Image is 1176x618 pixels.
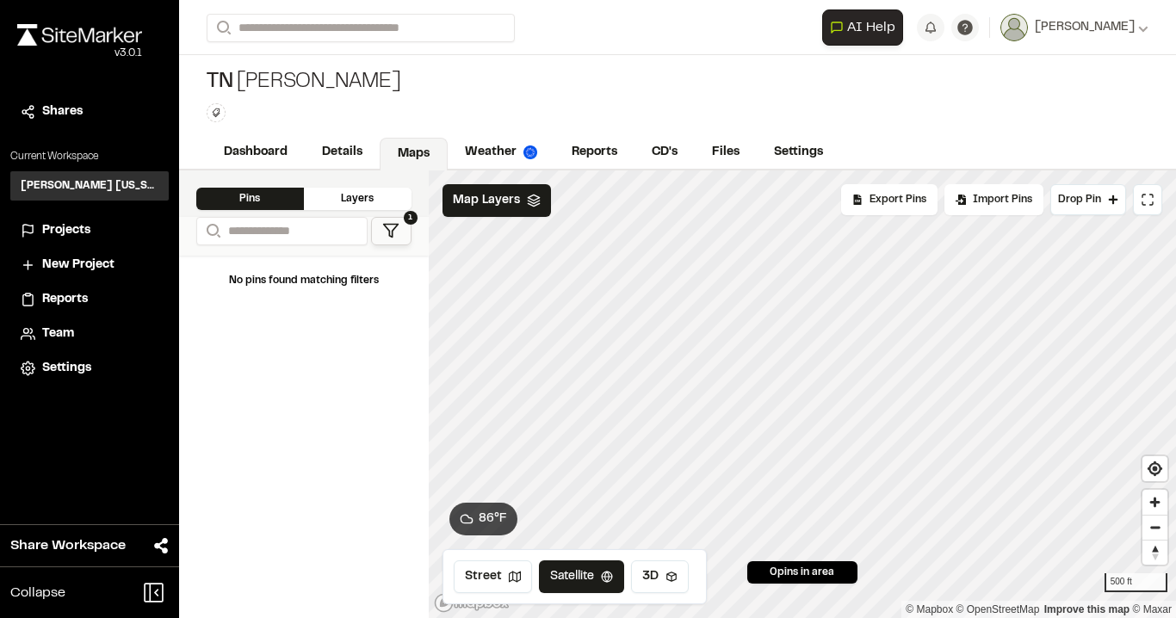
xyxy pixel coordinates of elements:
[479,510,507,528] span: 86 ° F
[822,9,903,46] button: Open AI Assistant
[42,256,115,275] span: New Project
[196,188,304,210] div: Pins
[1142,456,1167,481] button: Find my location
[21,290,158,309] a: Reports
[21,359,158,378] a: Settings
[21,324,158,343] a: Team
[944,184,1043,215] div: Import Pins into your project
[21,221,158,240] a: Projects
[404,211,418,225] span: 1
[523,145,537,159] img: precipai.png
[42,324,74,343] span: Team
[770,565,834,580] span: 0 pins in area
[1142,541,1167,565] span: Reset bearing to north
[21,178,158,194] h3: [PERSON_NAME] [US_STATE]
[1035,18,1135,37] span: [PERSON_NAME]
[371,217,412,245] button: 1
[207,103,226,122] button: Edit Tags
[539,560,624,593] button: Satellite
[207,14,238,42] button: Search
[454,560,532,593] button: Street
[304,188,412,210] div: Layers
[757,136,840,169] a: Settings
[10,583,65,603] span: Collapse
[207,69,233,96] span: TN
[17,24,142,46] img: rebrand.png
[21,102,158,121] a: Shares
[207,69,400,96] div: [PERSON_NAME]
[1000,14,1028,41] img: User
[10,535,126,556] span: Share Workspace
[1142,490,1167,515] button: Zoom in
[42,221,90,240] span: Projects
[448,136,554,169] a: Weather
[196,217,227,245] button: Search
[434,593,510,613] a: Mapbox logo
[631,560,689,593] button: 3D
[1132,603,1172,615] a: Maxar
[1058,192,1101,207] span: Drop Pin
[554,136,634,169] a: Reports
[42,359,91,378] span: Settings
[906,603,953,615] a: Mapbox
[21,256,158,275] a: New Project
[847,17,895,38] span: AI Help
[305,136,380,169] a: Details
[841,184,938,215] div: No pins available to export
[1105,573,1167,592] div: 500 ft
[1000,14,1148,41] button: [PERSON_NAME]
[1050,184,1126,215] button: Drop Pin
[1142,540,1167,565] button: Reset bearing to north
[10,149,169,164] p: Current Workspace
[956,603,1040,615] a: OpenStreetMap
[229,276,379,285] span: No pins found matching filters
[695,136,757,169] a: Files
[1044,603,1130,615] a: Map feedback
[207,136,305,169] a: Dashboard
[822,9,910,46] div: Open AI Assistant
[453,191,520,210] span: Map Layers
[42,290,88,309] span: Reports
[380,138,448,170] a: Maps
[42,102,83,121] span: Shares
[17,46,142,61] div: Oh geez...please don't...
[1142,515,1167,540] button: Zoom out
[634,136,695,169] a: CD's
[449,503,517,535] button: 86°F
[1142,516,1167,540] span: Zoom out
[870,192,926,207] span: Export Pins
[973,192,1032,207] span: Import Pins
